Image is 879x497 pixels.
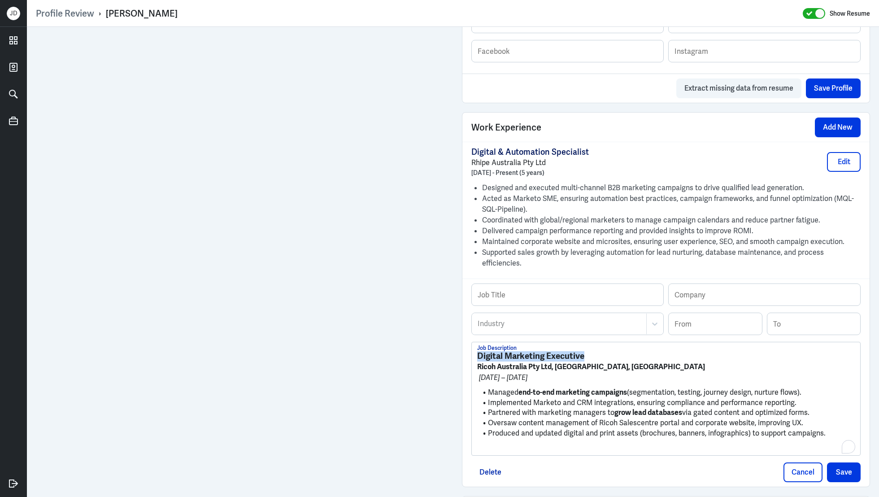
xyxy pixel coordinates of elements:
button: Add New [815,118,861,137]
input: From [669,313,762,335]
input: Job Title [472,284,663,305]
input: To [767,313,861,335]
input: Instagram [669,40,860,62]
em: [DATE] – [DATE] [479,373,527,382]
a: Profile Review [36,8,94,19]
li: Managed (segmentation, testing, journey design, nurture flows). [477,388,855,398]
li: Oversaw content management of Ricoh Salescentre portal and corporate website, improving UX. [477,418,855,428]
li: Coordinated with global/regional marketers to manage campaign calendars and reduce partner fatigue. [482,215,861,226]
span: Work Experience [471,121,541,134]
strong: Ricoh Australia Pty Ltd, [GEOGRAPHIC_DATA], [GEOGRAPHIC_DATA] [477,362,705,371]
div: J D [7,7,20,20]
button: Cancel [783,462,822,482]
strong: grow lead databases [614,408,682,417]
div: [PERSON_NAME] [106,8,178,19]
li: Partnered with marketing managers to via gated content and optimized forms. [477,408,855,418]
button: Save [827,462,861,482]
input: Facebook [472,40,663,62]
button: Extract missing data from resume [676,78,801,98]
strong: end-to-end marketing campaigns [518,388,627,397]
button: Edit [827,152,861,172]
li: Delivered campaign performance reporting and provided insights to improve ROMI. [482,226,861,236]
li: Designed and executed multi-channel B2B marketing campaigns to drive qualified lead generation. [482,183,861,193]
p: [DATE] - Present (5 years) [471,168,589,177]
p: Rhipe Australia Pty Ltd [471,157,589,168]
p: › [94,8,106,19]
p: Digital & Automation Specialist [471,147,589,157]
strong: Digital Marketing Executive [477,350,584,362]
li: Produced and updated digital and print assets (brochures, banners, infographics) to support campa... [477,428,855,439]
li: Implemented Marketo and CRM integrations, ensuring compliance and performance reporting. [477,398,855,408]
li: Supported sales growth by leveraging automation for lead nurturing, database maintenance, and pro... [482,247,861,269]
li: Acted as Marketo SME, ensuring automation best practices, campaign frameworks, and funnel optimiz... [482,193,861,215]
label: Show Resume [830,8,870,19]
iframe: To enrich screen reader interactions, please activate Accessibility in Grammarly extension settings [36,36,444,488]
input: Company [669,284,860,305]
div: To enrich screen reader interactions, please activate Accessibility in Grammarly extension settings [477,351,855,453]
button: Save Profile [806,78,861,98]
li: Maintained corporate website and microsites, ensuring user experience, SEO, and smooth campaign e... [482,236,861,247]
button: Delete [471,462,509,482]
